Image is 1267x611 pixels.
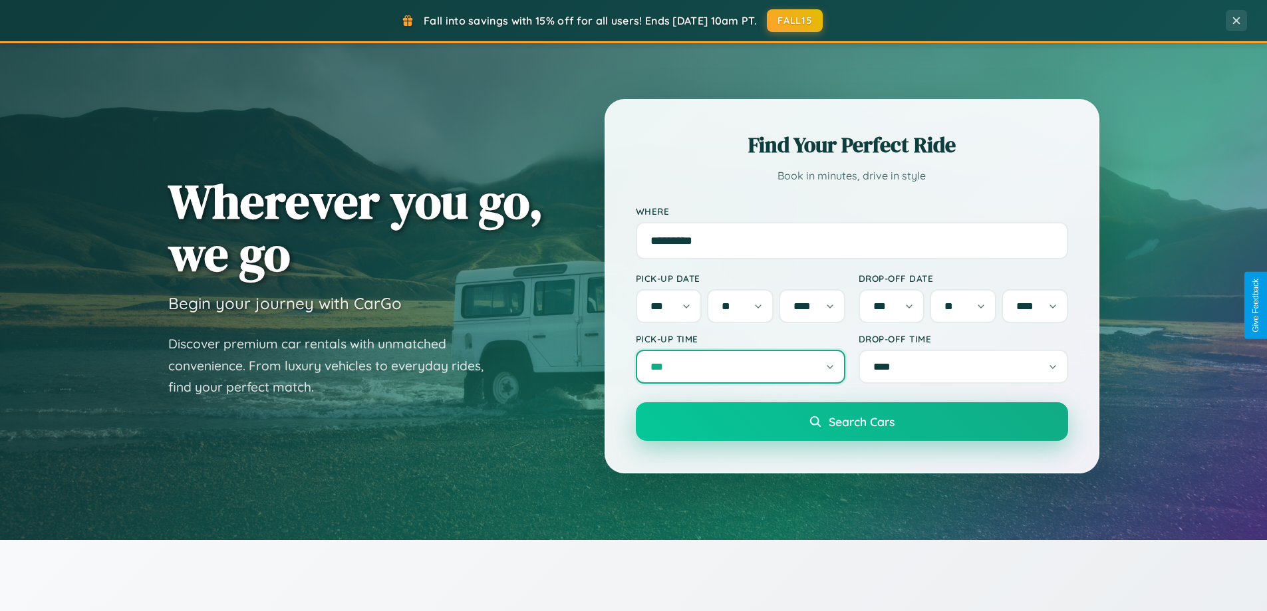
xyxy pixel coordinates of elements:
h2: Find Your Perfect Ride [636,130,1068,160]
p: Discover premium car rentals with unmatched convenience. From luxury vehicles to everyday rides, ... [168,333,501,398]
h3: Begin your journey with CarGo [168,293,402,313]
label: Pick-up Date [636,273,845,284]
span: Search Cars [829,414,895,429]
label: Drop-off Time [859,333,1068,344]
label: Pick-up Time [636,333,845,344]
label: Drop-off Date [859,273,1068,284]
button: FALL15 [767,9,823,32]
span: Fall into savings with 15% off for all users! Ends [DATE] 10am PT. [424,14,757,27]
button: Search Cars [636,402,1068,441]
div: Give Feedback [1251,279,1260,332]
h1: Wherever you go, we go [168,175,543,280]
label: Where [636,205,1068,217]
p: Book in minutes, drive in style [636,166,1068,185]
